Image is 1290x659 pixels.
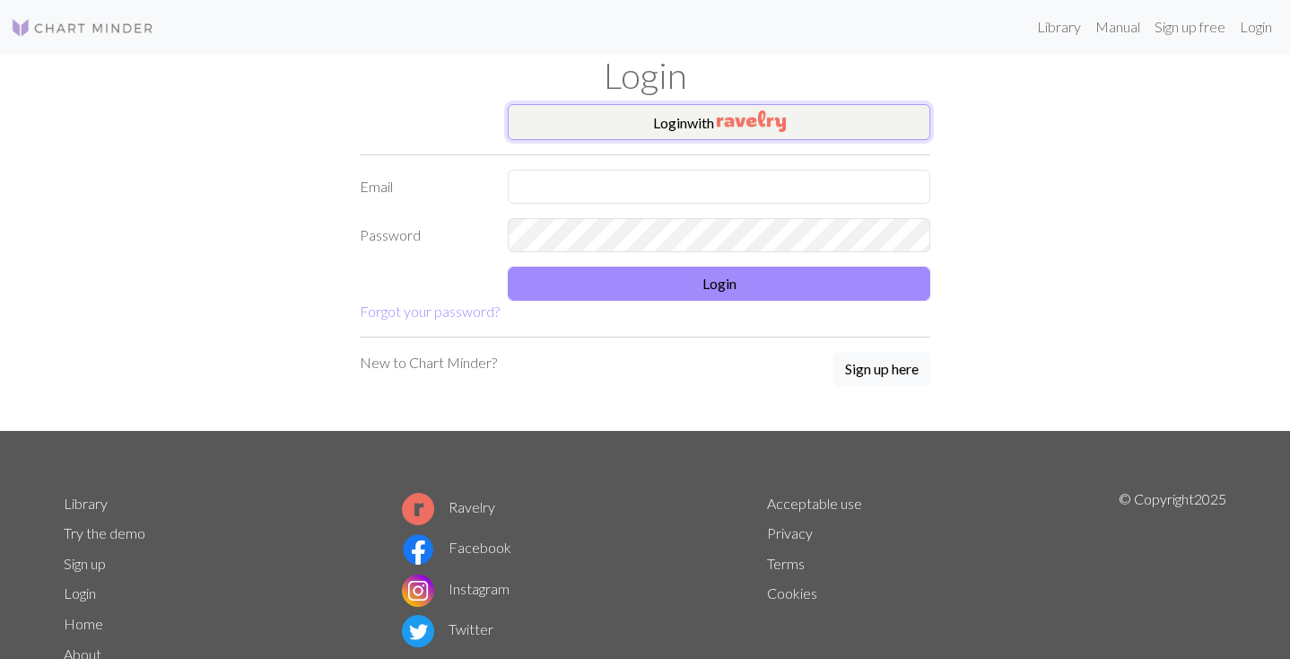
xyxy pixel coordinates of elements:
img: Twitter logo [402,615,434,647]
a: Twitter [402,620,493,637]
a: Login [1233,9,1279,45]
a: Library [64,495,108,512]
a: Cookies [767,584,817,602]
button: Login [508,267,930,301]
a: Acceptable use [767,495,862,512]
button: Loginwith [508,104,930,140]
a: Instagram [402,580,510,597]
img: Ravelry logo [402,493,434,525]
a: Sign up free [1147,9,1233,45]
h1: Login [53,54,1237,97]
a: Sign up here [833,352,930,388]
a: Try the demo [64,524,145,541]
button: Sign up here [833,352,930,386]
a: Home [64,615,103,632]
img: Ravelry [717,110,786,132]
p: New to Chart Minder? [360,352,497,373]
a: Facebook [402,539,511,556]
a: Manual [1088,9,1147,45]
img: Facebook logo [402,533,434,566]
img: Instagram logo [402,575,434,607]
label: Email [349,170,497,204]
a: Forgot your password? [360,303,500,320]
a: Ravelry [402,498,495,515]
a: Privacy [767,524,813,541]
label: Password [349,218,497,252]
a: Library [1030,9,1088,45]
a: Terms [767,555,805,572]
img: Logo [11,17,154,39]
a: Sign up [64,555,106,572]
a: Login [64,584,96,602]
